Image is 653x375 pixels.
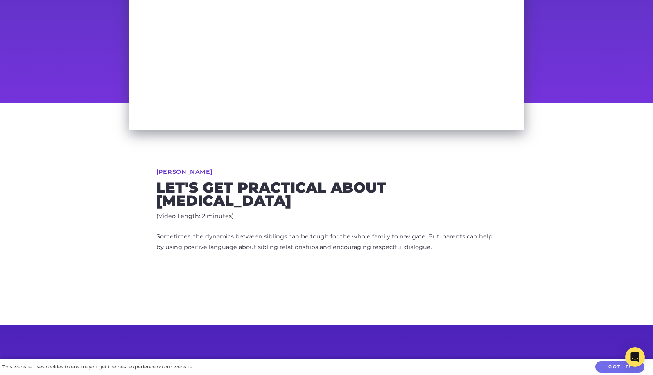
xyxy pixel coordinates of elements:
p: (Video Length: 2 minutes) [156,211,497,222]
div: Open Intercom Messenger [625,347,645,367]
span: Sometimes, the dynamics between siblings can be tough for the whole family to navigate. But, pare... [156,233,493,251]
a: [PERSON_NAME] [156,169,213,175]
button: Got it! [595,361,644,373]
div: This website uses cookies to ensure you get the best experience on our website. [2,363,193,371]
h2: Let's get practical about [MEDICAL_DATA] [156,181,497,207]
